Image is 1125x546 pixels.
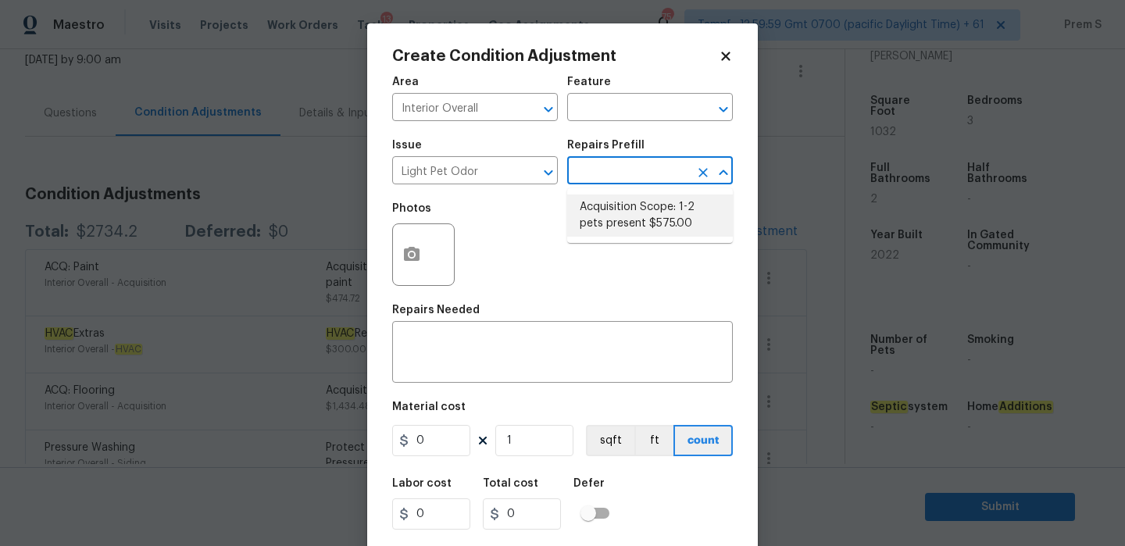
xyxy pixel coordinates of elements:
[392,140,422,151] h5: Issue
[567,194,733,237] li: Acquisition Scope: 1-2 pets present $575.00
[567,77,611,87] h5: Feature
[537,162,559,184] button: Open
[537,98,559,120] button: Open
[392,77,419,87] h5: Area
[673,425,733,456] button: count
[712,98,734,120] button: Open
[392,203,431,214] h5: Photos
[712,162,734,184] button: Close
[392,305,480,316] h5: Repairs Needed
[392,401,466,412] h5: Material cost
[586,425,634,456] button: sqft
[392,48,719,64] h2: Create Condition Adjustment
[392,478,452,489] h5: Labor cost
[567,140,645,151] h5: Repairs Prefill
[692,162,714,184] button: Clear
[483,478,538,489] h5: Total cost
[573,478,605,489] h5: Defer
[634,425,673,456] button: ft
